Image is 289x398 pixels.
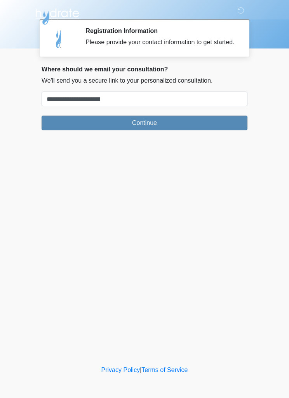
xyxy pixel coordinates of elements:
[42,76,247,85] p: We'll send you a secure link to your personalized consultation.
[42,116,247,130] button: Continue
[42,66,247,73] h2: Where should we email your consultation?
[141,367,188,373] a: Terms of Service
[47,27,71,50] img: Agent Avatar
[101,367,140,373] a: Privacy Policy
[85,38,236,47] div: Please provide your contact information to get started.
[34,6,80,25] img: Hydrate IV Bar - Scottsdale Logo
[140,367,141,373] a: |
